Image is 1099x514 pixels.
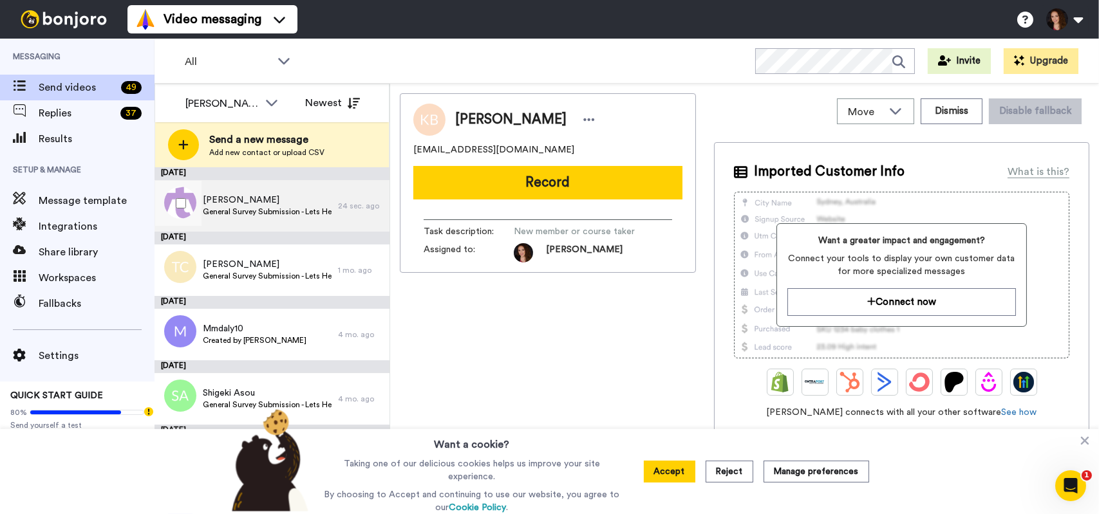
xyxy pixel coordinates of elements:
span: 80% [10,407,27,418]
img: bj-logo-header-white.svg [15,10,112,28]
span: Created by [PERSON_NAME] [203,335,306,345]
span: QUICK START GUIDE [10,391,103,400]
img: GoHighLevel [1013,372,1034,392]
img: m.png [164,315,196,347]
span: Assigned to: [424,243,514,262]
iframe: Intercom live chat [1055,470,1086,501]
span: Message template [39,193,155,208]
div: [PERSON_NAME] [185,96,259,111]
div: 4 mo. ago [338,329,383,340]
p: Taking one of our delicious cookies helps us improve your site experience. [321,457,623,483]
img: Patreon [944,372,964,392]
div: 4 mo. ago [338,394,383,404]
span: Send videos [39,80,116,95]
div: [DATE] [155,167,390,180]
p: By choosing to Accept and continuing to use our website, you agree to our . [321,488,623,514]
div: Tooltip anchor [143,406,155,418]
button: Invite [928,48,991,74]
button: Newest [296,90,370,116]
span: Mmdaly10 [203,322,306,335]
span: Settings [39,348,155,363]
div: [DATE] [155,425,390,437]
button: Disable fallback [989,98,1082,124]
div: 24 sec. ago [338,201,383,211]
button: Reject [706,461,753,482]
span: Move [848,104,883,120]
span: Replies [39,106,115,121]
button: Connect now [787,288,1017,316]
span: [PERSON_NAME] [203,194,332,207]
span: Send yourself a test [10,420,144,430]
div: [DATE] [155,296,390,309]
img: Ontraport [805,372,825,392]
div: 37 [120,107,142,120]
span: [PERSON_NAME] [203,258,332,271]
span: [PERSON_NAME] [546,243,623,262]
span: General Survey Submission - Lets Help!! [203,399,332,410]
span: [PERSON_NAME] connects with all your other software [734,406,1069,419]
a: See how [1002,408,1037,417]
span: New member or course taker [514,225,636,238]
button: Accept [644,461,695,482]
span: [PERSON_NAME] [455,110,567,129]
span: Fallbacks [39,296,155,311]
div: What is this? [1008,164,1069,179]
a: Cookie Policy [449,503,506,512]
span: Want a greater impact and engagement? [787,234,1017,247]
img: tc.png [164,251,196,283]
span: Integrations [39,219,155,234]
button: Dismiss [921,98,982,124]
div: 49 [121,81,142,94]
img: Shopify [770,372,791,392]
img: ActiveCampaign [874,372,895,392]
button: Record [413,166,682,199]
span: Results [39,131,155,147]
span: Send a new message [209,132,324,147]
img: bear-with-cookie.png [220,408,315,511]
div: [DATE] [155,360,390,373]
span: Workspaces [39,270,155,286]
span: Imported Customer Info [754,162,905,181]
span: Add new contact or upload CSV [209,147,324,158]
img: sa.png [164,380,196,412]
img: vm-color.svg [135,9,156,30]
span: Shigeki Asou [203,387,332,399]
span: [EMAIL_ADDRESS][DOMAIN_NAME] [413,143,574,156]
div: 1 mo. ago [338,265,383,275]
button: Upgrade [1004,48,1078,74]
img: Image of Kurt Barney [413,104,446,136]
img: Drip [979,372,999,392]
span: 1 [1082,470,1092,481]
h3: Want a cookie? [434,429,509,452]
span: Connect your tools to display your own customer data for more specialized messages [787,252,1017,278]
span: General Survey Submission - Lets Help!! [203,207,332,217]
img: Hubspot [840,372,860,392]
span: General Survey Submission - Lets Help!! [203,271,332,281]
span: Task description : [424,225,514,238]
span: Video messaging [164,10,261,28]
span: All [185,54,271,69]
div: [DATE] [155,232,390,244]
img: f1b73c6d-a058-4563-9fbb-190832f20509-1560342424.jpg [514,243,533,262]
img: ConvertKit [909,372,930,392]
span: Share library [39,244,155,260]
button: Manage preferences [764,461,869,482]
